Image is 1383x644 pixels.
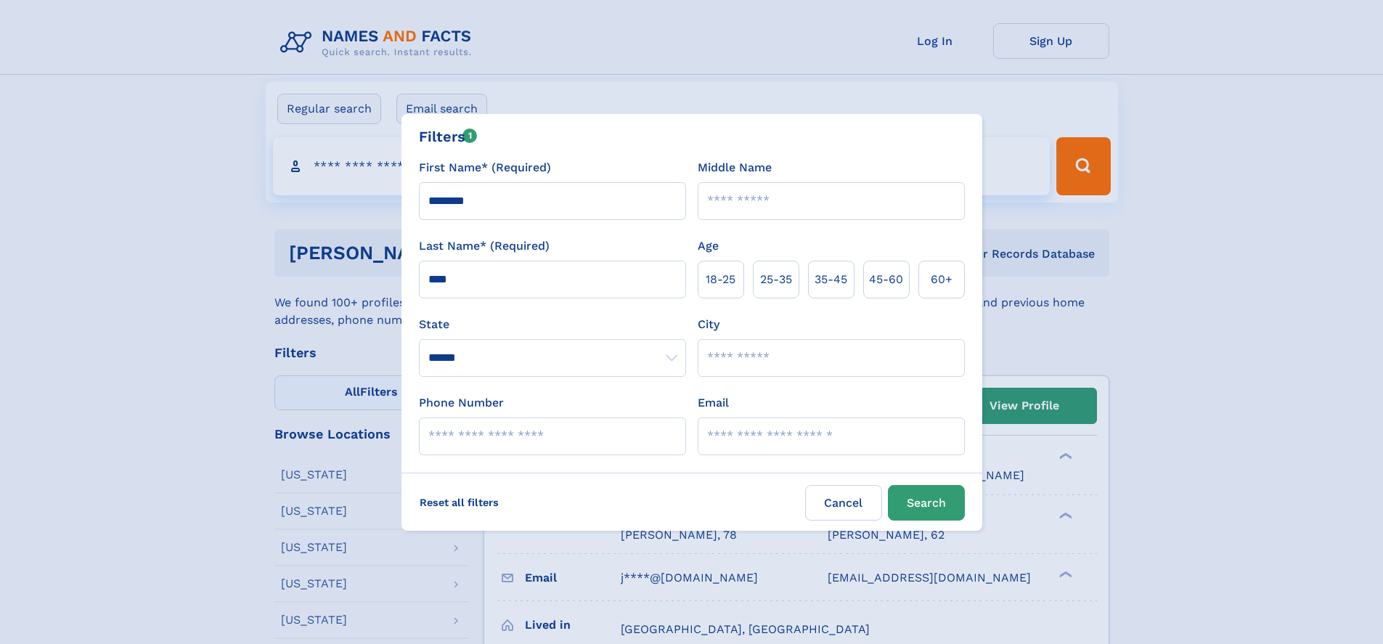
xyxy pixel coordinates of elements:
label: Email [698,394,729,412]
label: State [419,316,686,333]
label: Middle Name [698,159,772,176]
label: Age [698,237,719,255]
label: City [698,316,719,333]
label: Reset all filters [410,485,508,520]
span: 45‑60 [869,271,903,288]
span: 60+ [931,271,952,288]
label: Last Name* (Required) [419,237,550,255]
label: First Name* (Required) [419,159,551,176]
span: 35‑45 [815,271,847,288]
label: Phone Number [419,394,504,412]
span: 18‑25 [706,271,735,288]
span: 25‑35 [760,271,792,288]
div: Filters [419,126,478,147]
button: Search [888,485,965,521]
label: Cancel [805,485,882,521]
